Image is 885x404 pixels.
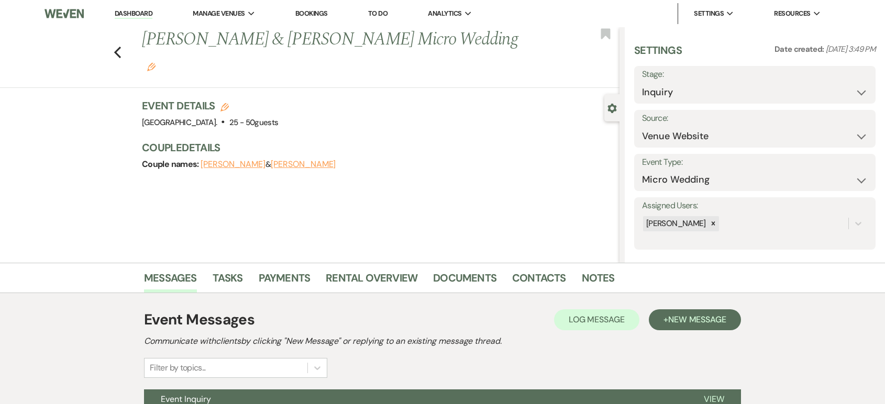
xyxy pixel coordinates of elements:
span: Analytics [428,8,461,19]
a: Bookings [295,9,328,18]
button: Log Message [554,309,639,330]
span: [GEOGRAPHIC_DATA]. [142,117,217,128]
button: [PERSON_NAME] [201,160,265,169]
a: Messages [144,270,197,293]
h3: Couple Details [142,140,609,155]
label: Stage: [642,67,868,82]
h1: [PERSON_NAME] & [PERSON_NAME] Micro Wedding [142,27,520,77]
span: Couple names: [142,159,201,170]
button: Close lead details [607,103,617,113]
button: [PERSON_NAME] [271,160,336,169]
span: Resources [774,8,810,19]
div: Filter by topics... [150,362,206,374]
a: Notes [582,270,615,293]
div: [PERSON_NAME] [643,216,707,231]
label: Source: [642,111,868,126]
a: To Do [368,9,388,18]
h1: Event Messages [144,309,255,331]
button: +New Message [649,309,741,330]
span: New Message [668,314,726,325]
img: Weven Logo [45,3,84,25]
label: Event Type: [642,155,868,170]
h3: Event Details [142,98,279,113]
a: Contacts [512,270,566,293]
a: Dashboard [115,9,152,19]
h2: Communicate with clients by clicking "New Message" or replying to an existing message thread. [144,335,741,347]
span: [DATE] 3:49 PM [826,44,876,54]
span: 25 - 50 guests [229,117,279,128]
label: Assigned Users: [642,198,868,214]
a: Rental Overview [326,270,417,293]
span: Log Message [569,314,625,325]
a: Documents [433,270,496,293]
span: Manage Venues [193,8,245,19]
h3: Settings [634,43,682,66]
span: Date created: [775,44,826,54]
span: Settings [694,8,724,19]
button: Edit [147,62,156,71]
span: & [201,159,336,170]
a: Tasks [213,270,243,293]
a: Payments [259,270,311,293]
